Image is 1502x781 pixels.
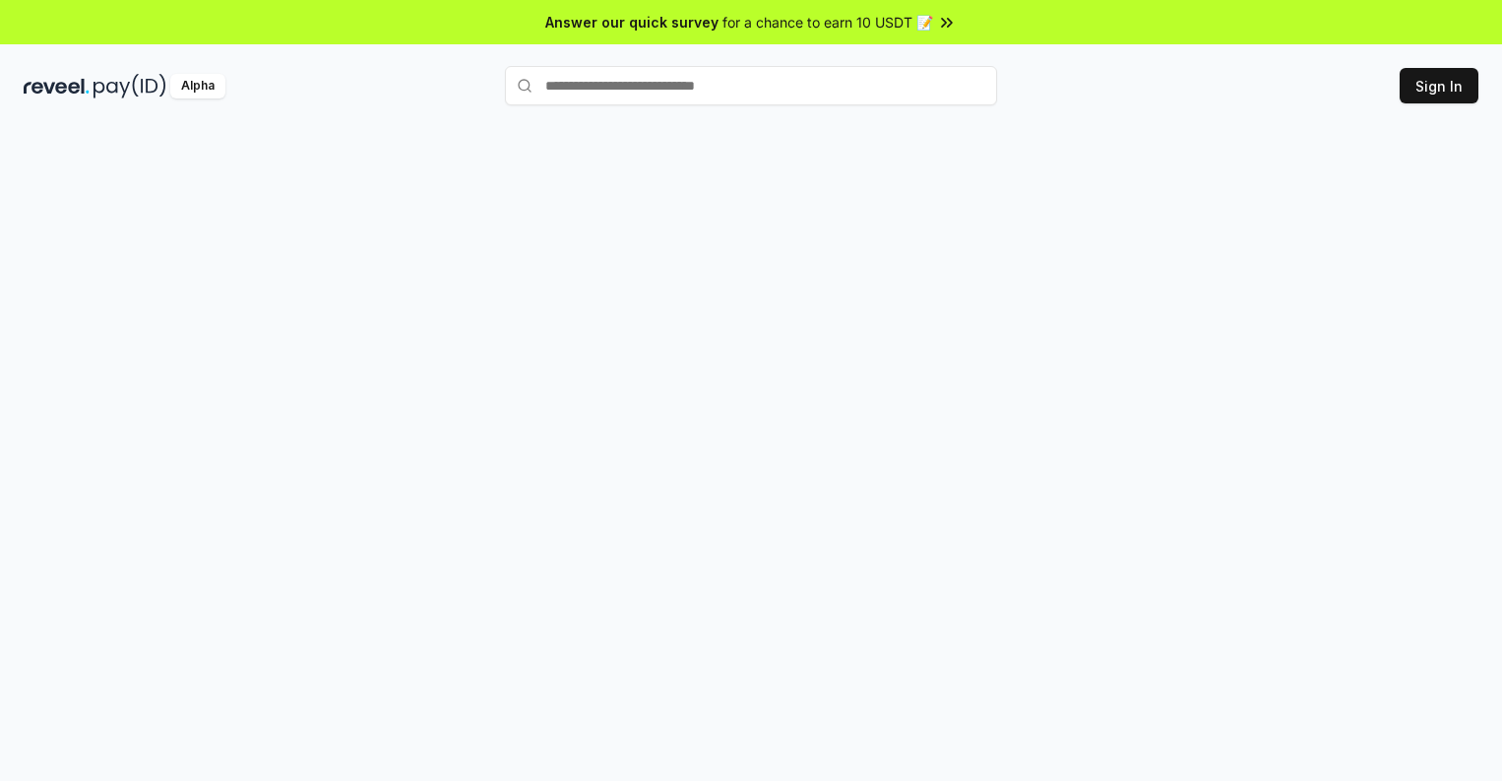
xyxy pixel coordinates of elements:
[94,74,166,98] img: pay_id
[1400,68,1478,103] button: Sign In
[24,74,90,98] img: reveel_dark
[545,12,719,33] span: Answer our quick survey
[170,74,225,98] div: Alpha
[722,12,933,33] span: for a chance to earn 10 USDT 📝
